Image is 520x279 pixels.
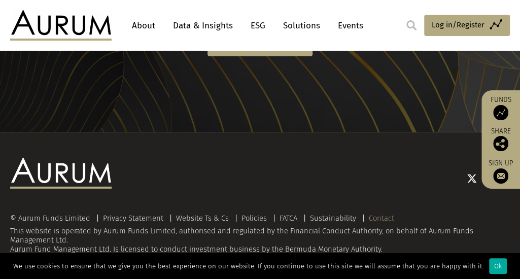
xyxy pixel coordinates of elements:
[246,16,270,35] a: ESG
[432,19,484,31] span: Log in/Register
[333,16,363,35] a: Events
[369,214,394,223] a: Contact
[406,20,417,30] img: search.svg
[10,214,510,254] div: This website is operated by Aurum Funds Limited, authorised and regulated by the Financial Conduc...
[493,136,508,151] img: Share this post
[168,16,238,35] a: Data & Insights
[489,258,507,274] div: Ok
[487,95,515,120] a: Funds
[487,159,515,184] a: Sign up
[10,158,112,188] img: Aurum Logo
[10,215,95,222] div: © Aurum Funds Limited
[280,214,297,223] a: FATCA
[278,16,325,35] a: Solutions
[10,10,112,41] img: Aurum
[493,105,508,120] img: Access Funds
[493,168,508,184] img: Sign up to our newsletter
[310,214,356,223] a: Sustainability
[487,128,515,151] div: Share
[467,173,477,184] img: Twitter icon
[176,214,229,223] a: Website Ts & Cs
[127,16,160,35] a: About
[424,15,510,36] a: Log in/Register
[241,214,267,223] a: Policies
[103,214,163,223] a: Privacy Statement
